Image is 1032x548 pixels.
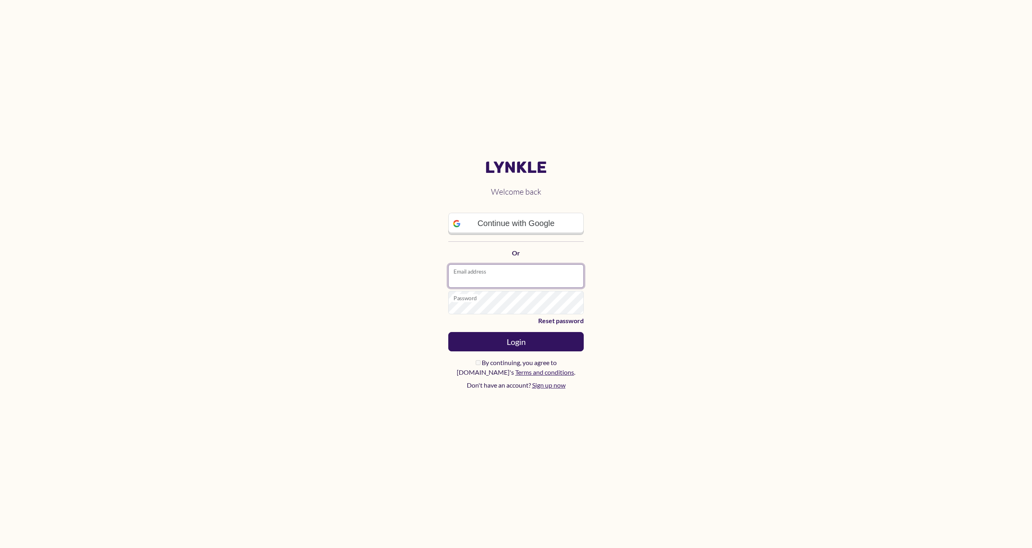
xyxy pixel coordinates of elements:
a: Sign up now [532,381,566,389]
a: Continue with Google [448,213,584,235]
button: Login [448,332,584,351]
input: By continuing, you agree to [DOMAIN_NAME]'s Terms and conditions. [476,360,481,365]
label: By continuing, you agree to [DOMAIN_NAME]'s . [448,358,584,377]
strong: Or [512,249,520,257]
a: Lynkle [448,158,584,177]
a: Reset password [448,316,584,326]
a: Terms and conditions [515,368,574,376]
h2: Welcome back [448,181,584,203]
p: Don't have an account? [448,380,584,390]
